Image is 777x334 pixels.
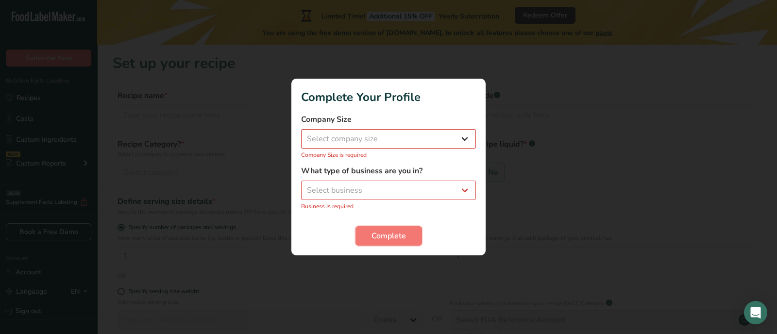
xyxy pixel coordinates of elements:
button: Complete [355,226,422,246]
h1: Complete Your Profile [301,88,476,106]
label: What type of business are you in? [301,165,476,177]
p: Company Size is required [301,150,476,159]
label: Company Size [301,114,476,125]
p: Business is required [301,202,476,211]
div: Open Intercom Messenger [744,301,767,324]
span: Complete [372,230,406,242]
